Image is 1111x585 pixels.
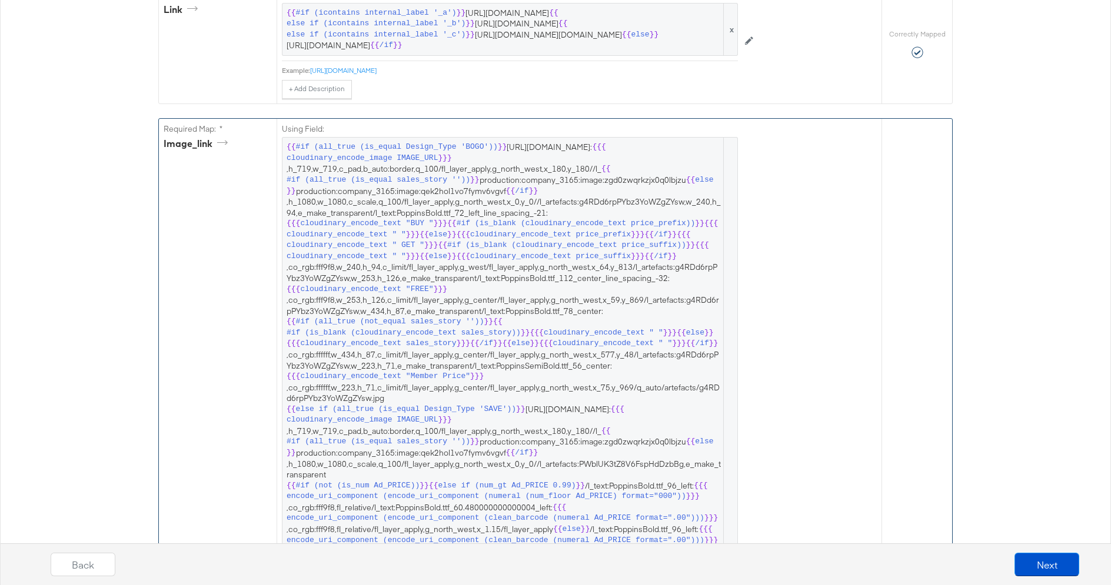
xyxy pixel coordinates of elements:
span: {{ [677,327,686,339]
span: cloudinary_encode_text "Member Price" [300,371,470,382]
span: {{{ [694,480,707,492]
label: Correctly Mapped [889,29,946,39]
span: else if (icontains internal_label '_b') [287,18,465,29]
label: Using Field: [282,123,738,135]
span: {{ [549,8,558,19]
span: else if (all_true (is_equal Design_Type 'SAVE')) [296,404,516,415]
span: }}} [457,338,470,349]
span: {{ [622,29,631,41]
span: }} [709,338,719,349]
a: [URL][DOMAIN_NAME] [310,66,377,75]
span: }}} [704,513,718,524]
span: cloudinary_encode_text "FREE" [300,284,433,295]
span: {{{ [592,142,606,153]
span: }} [529,447,538,459]
span: }} [704,327,714,339]
span: {{{ [698,524,712,535]
span: }}} [631,251,644,262]
span: {{ [645,251,654,262]
span: {{ [601,163,611,175]
span: }} [668,229,677,240]
span: #if (is_blank (cloudinary_encode_text price_suffix)) [447,240,686,251]
span: }} [457,8,466,19]
span: }} [516,404,525,415]
span: }}} [406,251,420,262]
span: {{ [287,142,296,153]
span: {{ [287,316,296,327]
span: else [563,524,581,535]
span: cloudinary_encode_text " " [287,251,406,262]
span: #if (not (is_num Ad_PRICE)) [296,480,420,492]
span: }} [287,186,296,197]
span: else [631,29,649,41]
span: {{{ [611,404,624,415]
span: /if [515,186,528,197]
span: }} [484,316,493,327]
span: }} [498,142,507,153]
span: }} [420,480,429,492]
span: {{ [429,480,438,492]
span: #if (all_true (not_equal sales_story '')) [296,316,484,327]
span: }} [470,436,480,447]
span: /if [654,251,667,262]
span: {{{ [677,229,690,240]
span: {{ [438,240,447,251]
span: {{ [686,338,696,349]
span: {{ [420,229,429,240]
button: + Add Description [282,80,352,99]
span: }}} [470,371,484,382]
span: }} [393,40,403,51]
span: {{ [287,404,296,415]
span: {{ [470,338,480,349]
span: else if (num_gt Ad_PRICE 0.99) [438,480,576,492]
span: cloudinary_encode_text sales_story [300,338,456,349]
span: #if (all_true (is_equal sales_story '')) [287,436,470,447]
span: {{{ [530,327,543,339]
span: }}} [438,414,451,426]
span: /if [380,40,393,51]
span: }} [581,524,590,535]
span: else [695,175,713,186]
span: }} [650,29,659,41]
span: {{ [503,338,512,349]
span: }}} [438,153,451,164]
span: {{{ [695,240,708,251]
span: {{ [558,18,568,29]
span: {{ [493,316,503,327]
span: }} [465,29,475,41]
span: }}} [663,327,677,339]
span: [URL][DOMAIN_NAME] [URL][DOMAIN_NAME] [URL][DOMAIN_NAME][DOMAIN_NAME] [URL][DOMAIN_NAME] [287,8,733,51]
span: }} [493,338,503,349]
span: else [429,229,447,240]
span: {{ [447,218,457,229]
span: }} [529,186,538,197]
span: cloudinary_encode_text " " [287,229,406,240]
span: {{ [370,40,380,51]
span: {{{ [539,338,553,349]
span: #if (all_true (is_equal Design_Type 'BOGO')) [296,142,498,153]
span: cloudinary_encode_text " " [544,327,663,339]
span: }}} [686,491,700,502]
button: Back [51,553,115,576]
span: {{ [686,436,696,447]
span: }} [447,251,457,262]
span: cloudinary_encode_image IMAGE_URL [287,153,438,164]
span: }} [695,218,704,229]
span: encode_uri_component (encode_uri_component (numeral (num_floor Ad_PRICE) format="000")) [287,491,686,502]
label: Required Map: * [164,123,272,135]
span: {{{ [287,218,300,229]
span: }}} [406,229,420,240]
span: x [723,4,737,55]
span: /if [480,338,493,349]
span: /if [515,447,528,459]
span: {{{ [704,218,718,229]
span: }} [530,338,540,349]
div: image_link [164,137,232,151]
span: }}} [672,338,686,349]
span: else [686,327,704,339]
span: {{ [287,8,296,19]
span: {{ [686,175,696,186]
span: }}} [424,240,438,251]
span: {{{ [553,502,566,513]
span: else [511,338,530,349]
